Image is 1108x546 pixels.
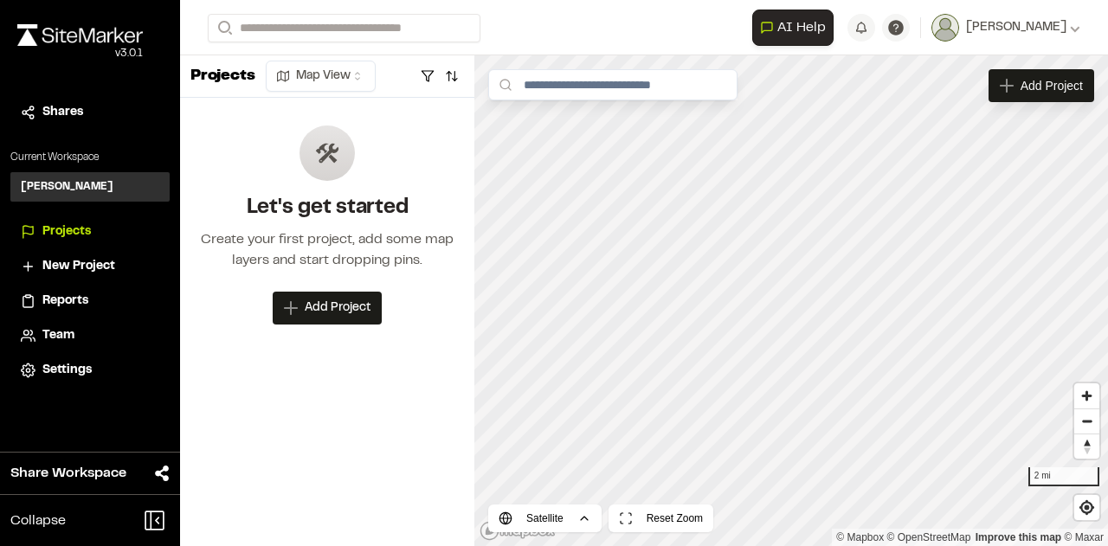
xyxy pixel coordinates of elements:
[752,10,834,46] button: Open AI Assistant
[1074,383,1099,408] button: Zoom in
[609,504,713,532] button: Reset Zoom
[17,46,143,61] div: Oh geez...please don't...
[21,222,159,241] a: Projects
[42,103,83,122] span: Shares
[488,504,602,532] button: Satellite
[10,463,126,484] span: Share Workspace
[976,531,1061,543] a: Map feedback
[194,229,461,271] div: Create your first project, add some map layers and start dropping pins.
[966,18,1066,37] span: [PERSON_NAME]
[480,521,556,541] a: Mapbox logo
[42,292,88,311] span: Reports
[42,222,91,241] span: Projects
[931,14,959,42] img: User
[42,326,74,345] span: Team
[1064,531,1104,543] a: Maxar
[194,195,461,222] h2: Let's get started
[208,14,239,42] button: Search
[305,299,370,317] span: Add Project
[752,10,841,46] div: Open AI Assistant
[777,17,826,38] span: AI Help
[1074,495,1099,520] button: Find my location
[1074,409,1099,434] span: Zoom out
[1074,408,1099,434] button: Zoom out
[21,326,159,345] a: Team
[931,14,1080,42] button: [PERSON_NAME]
[42,361,92,380] span: Settings
[887,531,971,543] a: OpenStreetMap
[10,150,170,165] p: Current Workspace
[1074,434,1099,459] button: Reset bearing to north
[17,24,143,46] img: rebrand.png
[21,179,113,195] h3: [PERSON_NAME]
[190,65,255,88] p: Projects
[42,257,115,276] span: New Project
[1021,77,1083,94] span: Add Project
[21,103,159,122] a: Shares
[21,361,159,380] a: Settings
[273,292,382,324] button: Add Project
[836,531,884,543] a: Mapbox
[10,511,66,531] span: Collapse
[21,257,159,276] a: New Project
[21,292,159,311] a: Reports
[1028,467,1099,486] div: 2 mi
